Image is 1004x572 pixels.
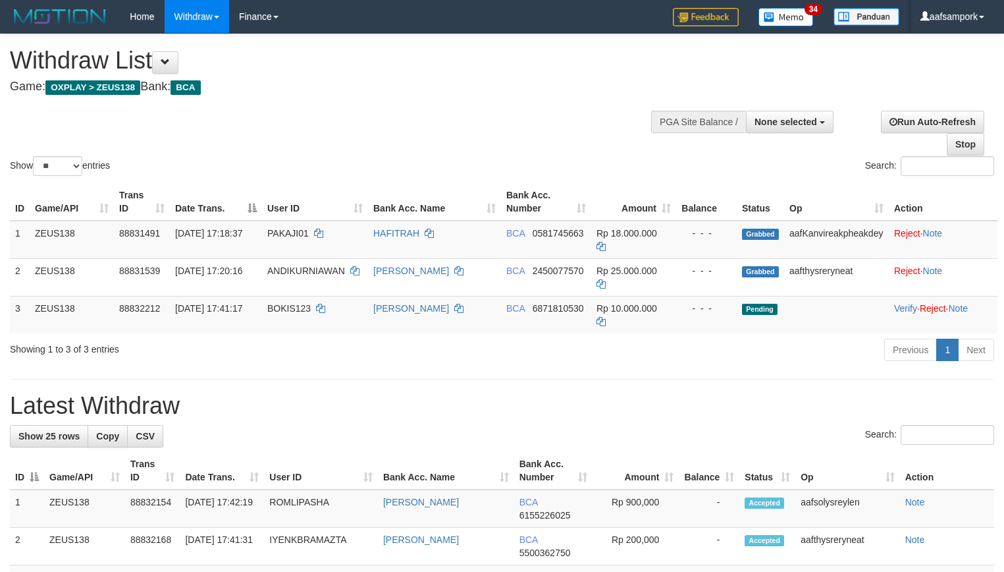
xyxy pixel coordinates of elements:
td: - [679,490,739,528]
td: IYENKBRAMAZTA [264,528,378,565]
th: Balance [676,183,737,221]
span: 34 [805,3,822,15]
td: ROMLIPASHA [264,490,378,528]
span: CSV [136,431,155,442]
select: Showentries [33,156,82,176]
img: panduan.png [833,8,899,26]
th: Date Trans.: activate to sort column ascending [180,452,264,490]
td: aafKanvireakpheakdey [784,221,889,259]
a: Run Auto-Refresh [881,111,984,133]
div: Showing 1 to 3 of 3 entries [10,337,408,356]
th: Op: activate to sort column ascending [795,452,899,490]
span: Accepted [745,498,784,509]
a: Note [905,534,925,545]
span: Pending [742,304,778,315]
a: [PERSON_NAME] [383,497,459,507]
td: Rp 200,000 [593,528,679,565]
span: BCA [519,497,538,507]
a: Stop [947,133,984,156]
th: Trans ID: activate to sort column ascending [125,452,180,490]
span: 88832212 [119,303,160,314]
th: Amount: activate to sort column ascending [593,452,679,490]
th: Game/API: activate to sort column ascending [44,452,125,490]
img: MOTION_logo.png [10,7,110,26]
td: · [889,221,997,259]
td: 3 [10,296,30,333]
th: Op: activate to sort column ascending [784,183,889,221]
a: 1 [936,339,959,361]
td: 1 [10,221,30,259]
label: Show entries [10,156,110,176]
a: Reject [920,303,946,314]
a: Note [905,497,925,507]
div: - - - [681,264,731,277]
td: 2 [10,258,30,296]
th: Amount: activate to sort column ascending [591,183,676,221]
img: Feedback.jpg [673,8,739,26]
span: Rp 10.000.000 [596,303,657,314]
td: aafsolysreylen [795,490,899,528]
span: BCA [519,534,538,545]
span: Copy 0581745663 to clipboard [533,228,584,239]
span: BCA [506,266,525,276]
a: HAFITRAH [373,228,419,239]
div: - - - [681,302,731,315]
a: Show 25 rows [10,425,88,447]
label: Search: [865,156,994,176]
a: Note [923,228,943,239]
a: Reject [894,266,920,276]
span: Accepted [745,535,784,546]
h1: Latest Withdraw [10,393,994,419]
td: ZEUS138 [30,258,114,296]
a: Next [958,339,994,361]
th: Date Trans.: activate to sort column descending [170,183,262,221]
td: ZEUS138 [30,296,114,333]
a: [PERSON_NAME] [373,303,449,314]
td: - [679,528,739,565]
td: 2 [10,528,44,565]
a: Note [948,303,968,314]
span: [DATE] 17:18:37 [175,228,242,239]
a: Note [923,266,943,276]
span: 88831539 [119,266,160,276]
th: Bank Acc. Name: activate to sort column ascending [368,183,501,221]
th: User ID: activate to sort column ascending [262,183,368,221]
a: [PERSON_NAME] [373,266,449,276]
input: Search: [901,156,994,176]
th: ID: activate to sort column descending [10,452,44,490]
span: ANDIKURNIAWAN [267,266,345,276]
th: Action [900,452,994,490]
span: 88831491 [119,228,160,239]
td: [DATE] 17:41:31 [180,528,264,565]
th: Bank Acc. Number: activate to sort column ascending [501,183,591,221]
div: - - - [681,227,731,240]
h4: Game: Bank: [10,80,656,94]
img: Button%20Memo.svg [758,8,814,26]
td: aafthysreryneat [795,528,899,565]
th: Status [737,183,784,221]
a: Previous [884,339,937,361]
th: Status: activate to sort column ascending [739,452,795,490]
span: BCA [171,80,200,95]
a: Reject [894,228,920,239]
td: Rp 900,000 [593,490,679,528]
th: Bank Acc. Name: activate to sort column ascending [378,452,514,490]
span: Copy [96,431,119,442]
span: Grabbed [742,229,779,240]
th: User ID: activate to sort column ascending [264,452,378,490]
td: ZEUS138 [30,221,114,259]
input: Search: [901,425,994,445]
a: [PERSON_NAME] [383,534,459,545]
span: Copy 6155226025 to clipboard [519,510,571,521]
div: PGA Site Balance / [651,111,746,133]
a: Verify [894,303,917,314]
span: [DATE] 17:41:17 [175,303,242,314]
span: BCA [506,228,525,239]
td: · [889,258,997,296]
td: 88832154 [125,490,180,528]
th: Trans ID: activate to sort column ascending [114,183,170,221]
th: Action [889,183,997,221]
span: Copy 2450077570 to clipboard [533,266,584,276]
span: Rp 25.000.000 [596,266,657,276]
span: Copy 6871810530 to clipboard [533,303,584,314]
